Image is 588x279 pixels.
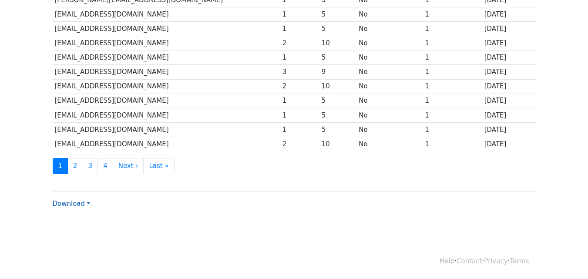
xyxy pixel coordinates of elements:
a: 3 [83,158,98,174]
td: 5 [319,94,357,108]
td: 1 [280,50,319,65]
td: 1 [423,36,482,50]
td: [EMAIL_ADDRESS][DOMAIN_NAME] [53,137,280,151]
td: [DATE] [482,50,536,65]
td: 5 [319,50,357,65]
a: 2 [67,158,83,174]
td: [DATE] [482,79,536,94]
td: 1 [423,65,482,79]
a: Last » [143,158,174,174]
td: [DATE] [482,122,536,137]
td: No [357,108,423,122]
td: 9 [319,65,357,79]
td: No [357,22,423,36]
td: 10 [319,36,357,50]
td: 1 [423,79,482,94]
td: [EMAIL_ADDRESS][DOMAIN_NAME] [53,79,280,94]
td: 1 [423,137,482,151]
a: 1 [53,158,68,174]
td: No [357,36,423,50]
td: [EMAIL_ADDRESS][DOMAIN_NAME] [53,36,280,50]
td: 10 [319,79,357,94]
td: 10 [319,137,357,151]
td: 1 [423,50,482,65]
td: 2 [280,36,319,50]
td: 1 [423,7,482,22]
td: [DATE] [482,7,536,22]
td: [DATE] [482,65,536,79]
a: 4 [97,158,113,174]
td: 1 [280,108,319,122]
td: 5 [319,108,357,122]
td: 1 [423,122,482,137]
td: 1 [423,22,482,36]
td: 1 [423,108,482,122]
td: 2 [280,137,319,151]
td: 1 [280,94,319,108]
td: [EMAIL_ADDRESS][DOMAIN_NAME] [53,22,280,36]
td: [DATE] [482,94,536,108]
td: 1 [423,94,482,108]
a: Contact [457,257,482,265]
td: No [357,50,423,65]
td: 2 [280,79,319,94]
td: 5 [319,122,357,137]
td: No [357,122,423,137]
a: Privacy [484,257,507,265]
td: [DATE] [482,137,536,151]
td: [EMAIL_ADDRESS][DOMAIN_NAME] [53,7,280,22]
a: Next › [113,158,144,174]
td: 1 [280,22,319,36]
td: 3 [280,65,319,79]
a: Help [440,257,454,265]
a: Download [53,200,90,208]
td: No [357,137,423,151]
td: [EMAIL_ADDRESS][DOMAIN_NAME] [53,122,280,137]
td: No [357,94,423,108]
td: [DATE] [482,22,536,36]
td: [EMAIL_ADDRESS][DOMAIN_NAME] [53,50,280,65]
td: 1 [280,122,319,137]
td: No [357,7,423,22]
td: [EMAIL_ADDRESS][DOMAIN_NAME] [53,108,280,122]
td: 1 [280,7,319,22]
a: Terms [510,257,529,265]
td: No [357,65,423,79]
td: No [357,79,423,94]
td: [EMAIL_ADDRESS][DOMAIN_NAME] [53,65,280,79]
td: [DATE] [482,108,536,122]
td: [DATE] [482,36,536,50]
td: 5 [319,22,357,36]
td: [EMAIL_ADDRESS][DOMAIN_NAME] [53,94,280,108]
iframe: Chat Widget [544,237,588,279]
td: 5 [319,7,357,22]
